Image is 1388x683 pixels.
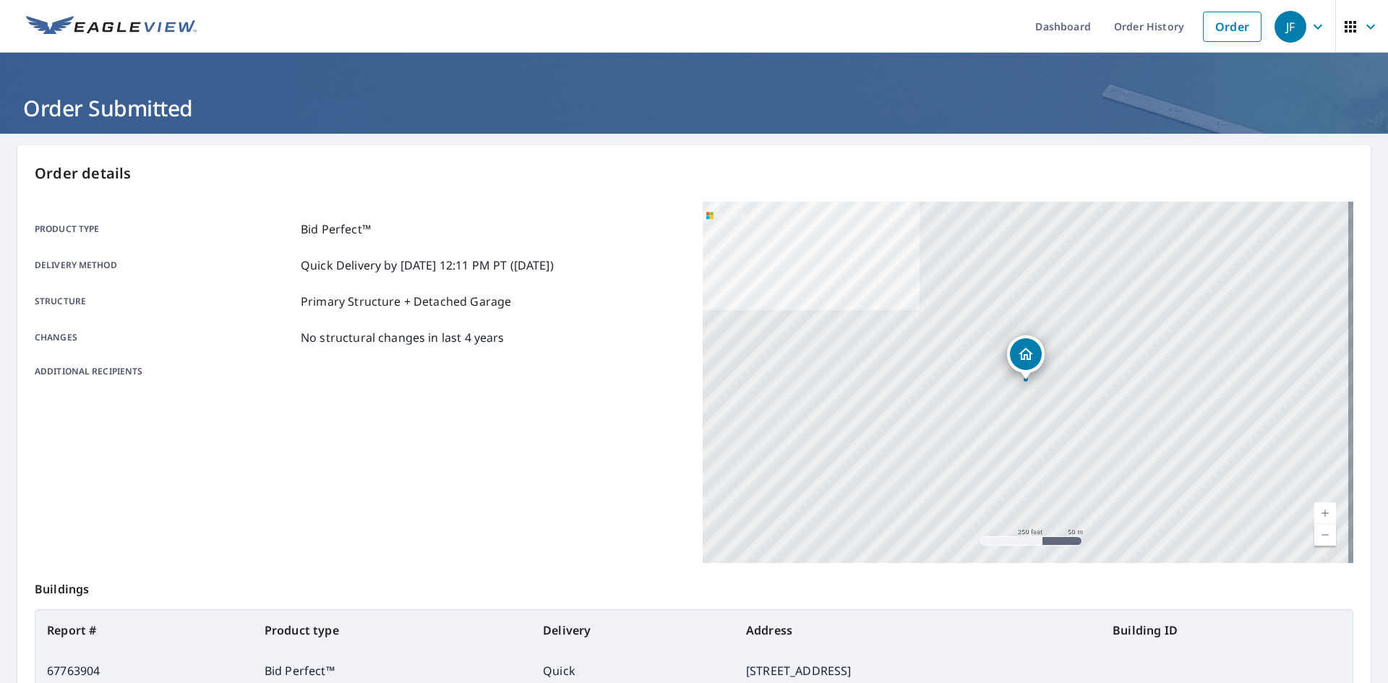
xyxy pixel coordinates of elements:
[35,563,1353,609] p: Buildings
[35,365,295,378] p: Additional recipients
[1314,524,1336,546] a: Current Level 17, Zoom Out
[301,220,371,238] p: Bid Perfect™
[17,93,1371,123] h1: Order Submitted
[301,257,554,274] p: Quick Delivery by [DATE] 12:11 PM PT ([DATE])
[1275,11,1306,43] div: JF
[253,610,531,650] th: Product type
[26,16,197,38] img: EV Logo
[301,293,511,310] p: Primary Structure + Detached Garage
[35,293,295,310] p: Structure
[35,610,253,650] th: Report #
[734,610,1101,650] th: Address
[301,329,505,346] p: No structural changes in last 4 years
[35,163,1353,184] p: Order details
[1203,12,1261,42] a: Order
[35,220,295,238] p: Product type
[531,610,734,650] th: Delivery
[35,329,295,346] p: Changes
[1314,502,1336,524] a: Current Level 17, Zoom In
[1007,335,1045,380] div: Dropped pin, building 1, Residential property, 1509 Liberty Bell Dr Harleysville, PA 19438
[1101,610,1353,650] th: Building ID
[35,257,295,274] p: Delivery method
